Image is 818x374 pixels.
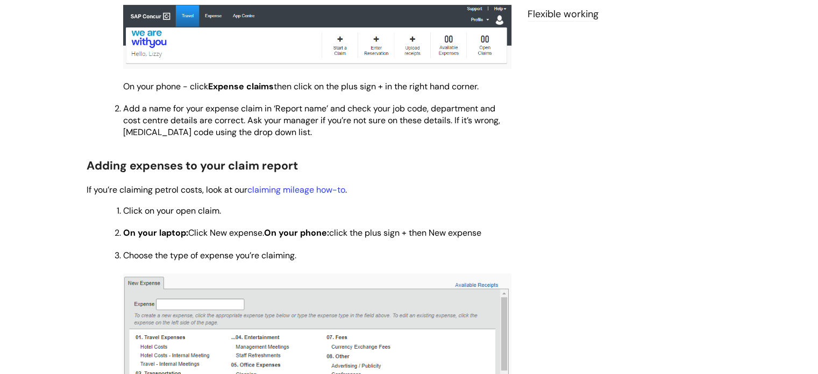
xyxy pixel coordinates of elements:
[208,81,274,92] strong: Expense claims
[247,184,345,195] a: claiming mileage how-to
[87,158,298,173] span: Adding expenses to your claim report
[123,81,479,92] span: On your phone - click then click on the plus sign + in the right hand corner.
[87,184,347,195] span: If you’re claiming petrol costs, look at our .
[123,205,221,216] span: Click on your open claim.
[123,227,188,238] strong: On your laptop:
[123,250,296,261] span: Choose the type of expense you’re claiming.
[123,227,481,238] span: Click New expense. click the plus sign + then New expense
[123,103,500,138] span: Add a name for your expense claim in ‘Report name’ and check your job code, department and cost c...
[264,227,329,238] strong: On your phone:
[123,5,511,69] img: WV9Er42C4TaSfT5V2twgdu1p0y536jLoDg.png
[528,8,599,22] a: Flexible working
